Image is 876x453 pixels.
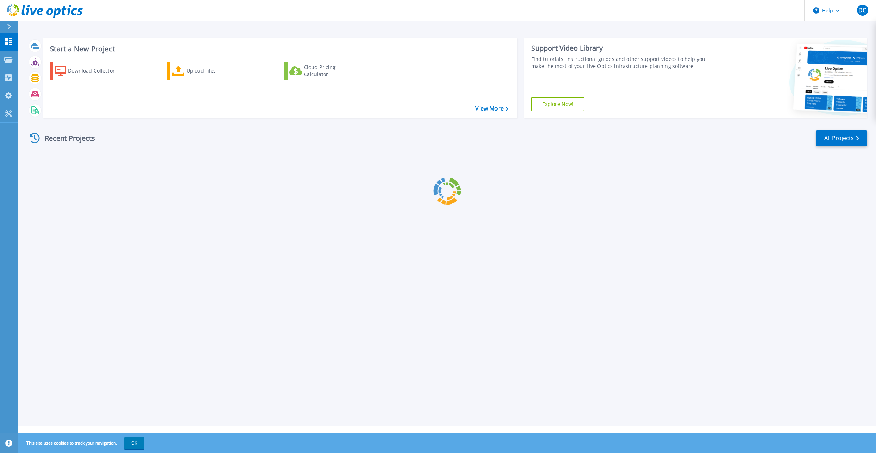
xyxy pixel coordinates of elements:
div: Download Collector [68,64,124,78]
a: All Projects [816,130,867,146]
div: Find tutorials, instructional guides and other support videos to help you make the most of your L... [531,56,708,70]
a: Download Collector [50,62,129,80]
a: Explore Now! [531,97,585,111]
a: Upload Files [167,62,246,80]
div: Upload Files [187,64,243,78]
div: Cloud Pricing Calculator [304,64,360,78]
h3: Start a New Project [50,45,508,53]
div: Support Video Library [531,44,708,53]
a: Cloud Pricing Calculator [284,62,363,80]
span: This site uses cookies to track your navigation. [19,437,144,449]
span: DC [858,7,866,13]
div: Recent Projects [27,130,105,147]
a: View More [475,105,508,112]
button: OK [124,437,144,449]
